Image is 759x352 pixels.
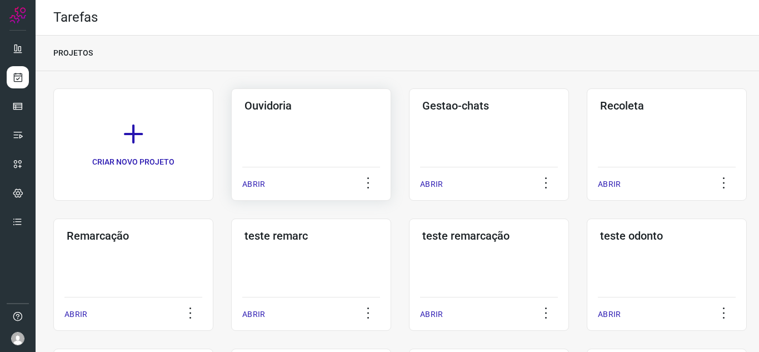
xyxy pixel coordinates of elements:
[242,309,265,320] p: ABRIR
[422,99,556,112] h3: Gestao-chats
[67,229,200,242] h3: Remarcação
[598,309,621,320] p: ABRIR
[420,309,443,320] p: ABRIR
[53,9,98,26] h2: Tarefas
[598,179,621,190] p: ABRIR
[600,99,733,112] h3: Recoleta
[53,47,93,59] p: PROJETOS
[420,179,443,190] p: ABRIR
[242,179,265,190] p: ABRIR
[9,7,26,23] img: Logo
[600,229,733,242] h3: teste odonto
[92,156,174,168] p: CRIAR NOVO PROJETO
[244,99,378,112] h3: Ouvidoria
[422,229,556,242] h3: teste remarcação
[64,309,87,320] p: ABRIR
[244,229,378,242] h3: teste remarc
[11,332,24,345] img: avatar-user-boy.jpg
